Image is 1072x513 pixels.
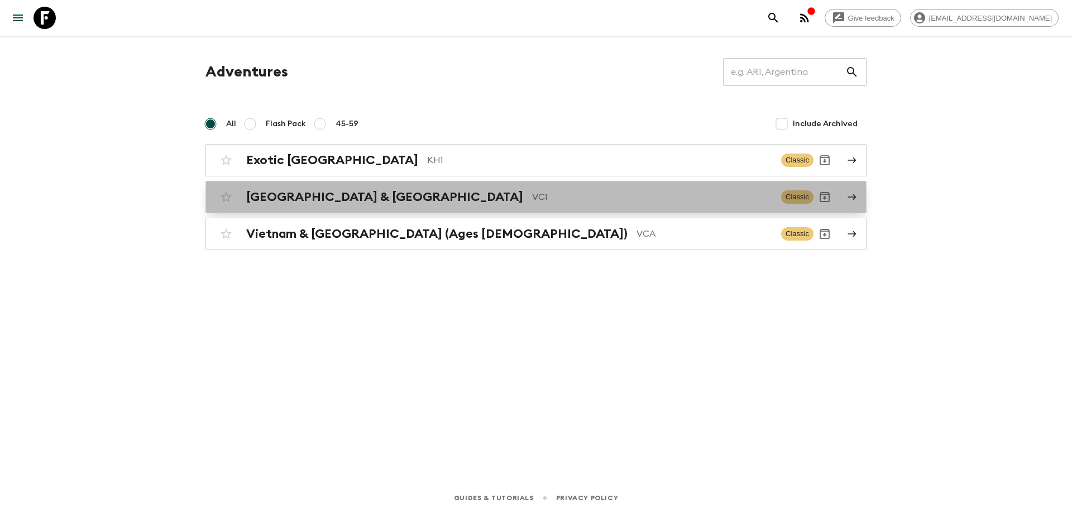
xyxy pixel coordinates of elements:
h2: Vietnam & [GEOGRAPHIC_DATA] (Ages [DEMOGRAPHIC_DATA]) [246,227,628,241]
button: search adventures [762,7,784,29]
h2: Exotic [GEOGRAPHIC_DATA] [246,153,418,167]
span: Classic [781,227,813,241]
span: [EMAIL_ADDRESS][DOMAIN_NAME] [923,14,1058,22]
a: Guides & Tutorials [454,492,534,504]
a: Vietnam & [GEOGRAPHIC_DATA] (Ages [DEMOGRAPHIC_DATA])VCAClassicArchive [205,218,867,250]
button: Archive [813,223,836,245]
div: [EMAIL_ADDRESS][DOMAIN_NAME] [910,9,1059,27]
span: All [226,118,236,130]
span: 45-59 [336,118,358,130]
span: Give feedback [842,14,901,22]
button: Archive [813,186,836,208]
span: Include Archived [793,118,858,130]
span: Classic [781,154,813,167]
a: Privacy Policy [556,492,618,504]
p: VCA [636,227,772,241]
span: Classic [781,190,813,204]
a: [GEOGRAPHIC_DATA] & [GEOGRAPHIC_DATA]VC1ClassicArchive [205,181,867,213]
a: Give feedback [825,9,901,27]
p: VC1 [532,190,772,204]
button: Archive [813,149,836,171]
h2: [GEOGRAPHIC_DATA] & [GEOGRAPHIC_DATA] [246,190,523,204]
input: e.g. AR1, Argentina [723,56,845,88]
p: KH1 [427,154,772,167]
a: Exotic [GEOGRAPHIC_DATA]KH1ClassicArchive [205,144,867,176]
button: menu [7,7,29,29]
span: Flash Pack [266,118,306,130]
h1: Adventures [205,61,288,83]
